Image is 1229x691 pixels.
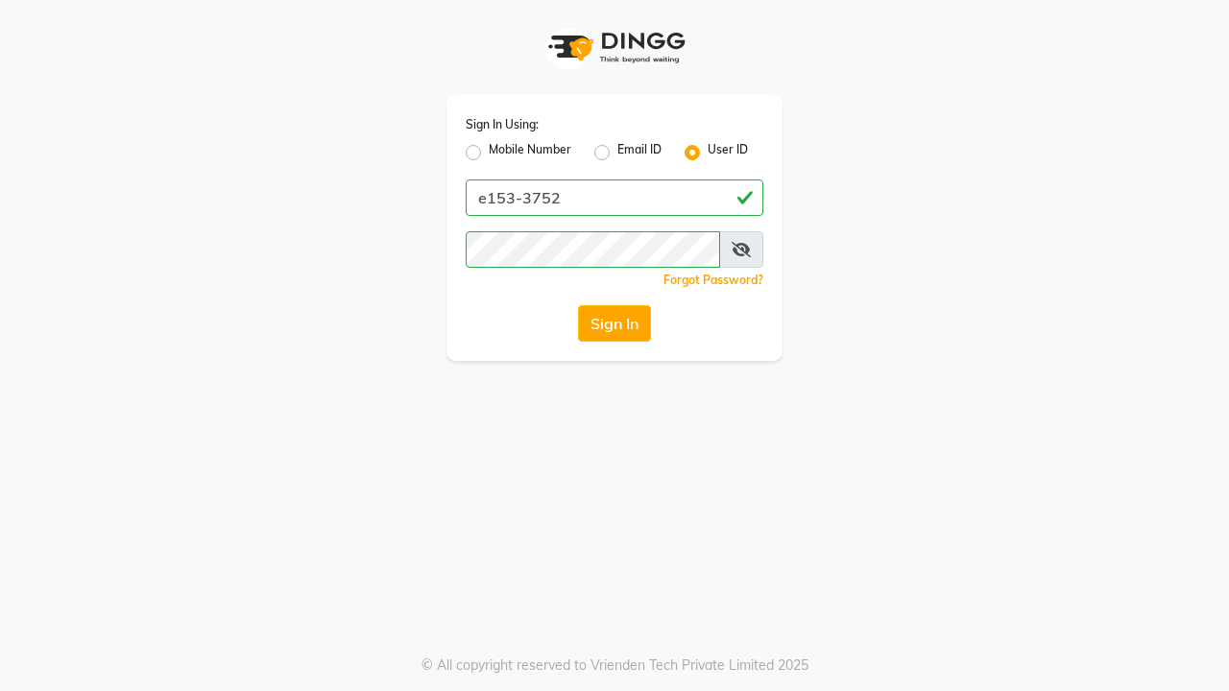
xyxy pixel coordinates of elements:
[663,273,763,287] a: Forgot Password?
[617,141,662,164] label: Email ID
[466,116,539,133] label: Sign In Using:
[489,141,571,164] label: Mobile Number
[466,179,763,216] input: Username
[538,19,691,76] img: logo1.svg
[708,141,748,164] label: User ID
[578,305,651,342] button: Sign In
[466,231,720,268] input: Username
